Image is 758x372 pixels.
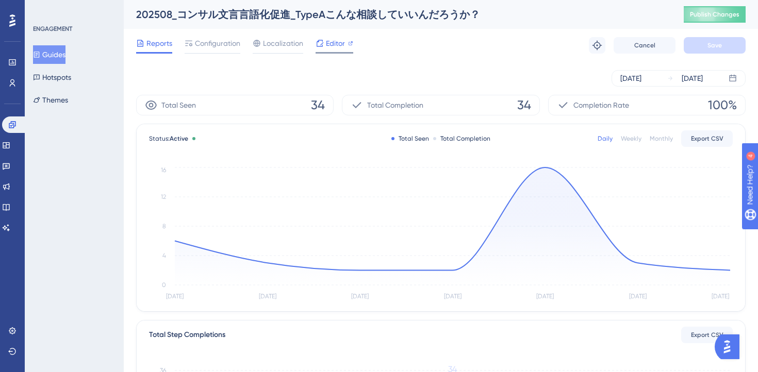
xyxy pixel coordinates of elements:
[259,293,276,300] tspan: [DATE]
[433,134,490,143] div: Total Completion
[681,130,733,147] button: Export CSV
[391,134,429,143] div: Total Seen
[691,134,723,143] span: Export CSV
[166,293,184,300] tspan: [DATE]
[634,41,655,49] span: Cancel
[326,37,345,49] span: Editor
[161,166,166,174] tspan: 16
[263,37,303,49] span: Localization
[682,72,703,84] div: [DATE]
[311,97,325,113] span: 34
[24,3,64,15] span: Need Help?
[681,327,733,343] button: Export CSV
[620,72,641,84] div: [DATE]
[146,37,172,49] span: Reports
[621,134,641,143] div: Weekly
[715,331,746,362] iframe: UserGuiding AI Assistant Launcher
[149,134,188,143] span: Status:
[162,223,166,230] tspan: 8
[690,10,739,19] span: Publish Changes
[33,45,65,64] button: Guides
[650,134,673,143] div: Monthly
[708,97,737,113] span: 100%
[136,7,658,22] div: 202508_コンサル文言言語化促進_TypeAこんな相談していいんだろうか？
[162,281,166,289] tspan: 0
[444,293,462,300] tspan: [DATE]
[712,293,729,300] tspan: [DATE]
[707,41,722,49] span: Save
[72,5,75,13] div: 4
[614,37,675,54] button: Cancel
[33,25,72,33] div: ENGAGEMENT
[351,293,369,300] tspan: [DATE]
[149,329,225,341] div: Total Step Completions
[33,91,68,109] button: Themes
[517,97,531,113] span: 34
[170,135,188,142] span: Active
[33,68,71,87] button: Hotspots
[161,193,166,200] tspan: 12
[536,293,554,300] tspan: [DATE]
[598,134,613,143] div: Daily
[684,6,746,23] button: Publish Changes
[195,37,240,49] span: Configuration
[367,99,423,111] span: Total Completion
[629,293,647,300] tspan: [DATE]
[691,331,723,339] span: Export CSV
[573,99,629,111] span: Completion Rate
[161,99,196,111] span: Total Seen
[162,252,166,259] tspan: 4
[684,37,746,54] button: Save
